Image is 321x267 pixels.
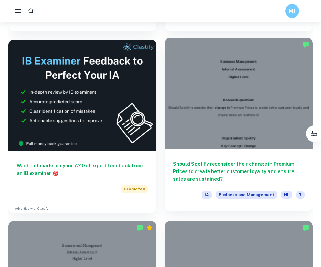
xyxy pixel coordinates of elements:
[173,160,305,183] h6: Should Spotify reconsider their change in Premium Prices to create better customer loyalty and en...
[53,170,58,176] span: 🎯
[285,4,299,18] button: MJ
[165,40,313,212] a: Should Spotify reconsider their change in Premium Prices to create better customer loyalty and en...
[302,41,309,48] img: Marked
[136,224,143,231] img: Marked
[121,185,148,193] span: Promoted
[288,7,296,15] h6: MJ
[8,40,156,212] a: Want full marks on yourIA? Get expert feedback from an IB examiner!PromotedAdvertise with Clastify
[302,224,309,231] img: Marked
[281,191,292,199] span: HL
[16,162,148,177] h6: Want full marks on your IA ? Get expert feedback from an IB examiner!
[146,224,153,231] div: Premium
[8,40,156,151] img: Thumbnail
[216,191,277,199] span: Business and Management
[307,127,321,141] button: Filter
[296,191,305,199] span: 7
[15,206,48,211] a: Advertise with Clastify
[202,191,212,199] span: IA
